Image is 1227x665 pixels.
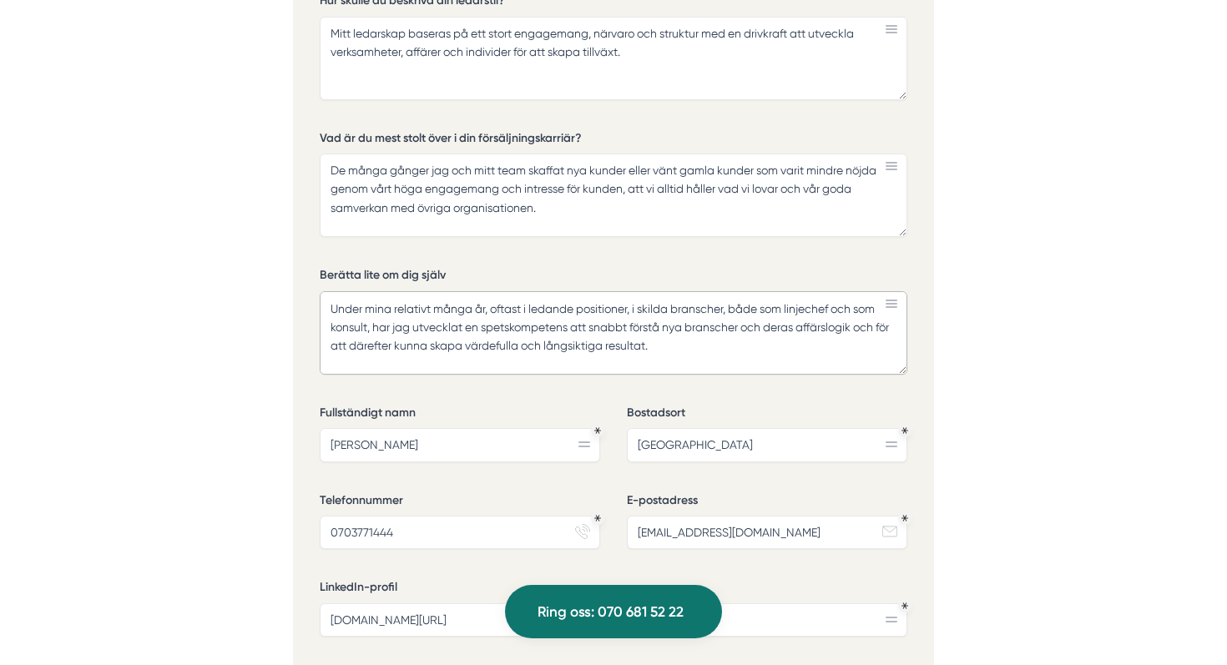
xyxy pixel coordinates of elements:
[901,515,908,521] div: Obligatoriskt
[901,427,908,434] div: Obligatoriskt
[627,405,907,426] label: Bostadsort
[627,492,907,513] label: E-postadress
[594,515,601,521] div: Obligatoriskt
[594,427,601,434] div: Obligatoriskt
[505,585,722,638] a: Ring oss: 070 681 52 22
[320,492,600,513] label: Telefonnummer
[320,130,907,151] label: Vad är du mest stolt över i din försäljningskarriär?
[901,602,908,609] div: Obligatoriskt
[538,601,684,623] span: Ring oss: 070 681 52 22
[320,579,907,600] label: LinkedIn-profil
[320,267,907,288] label: Berätta lite om dig själv
[320,405,600,426] label: Fullständigt namn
